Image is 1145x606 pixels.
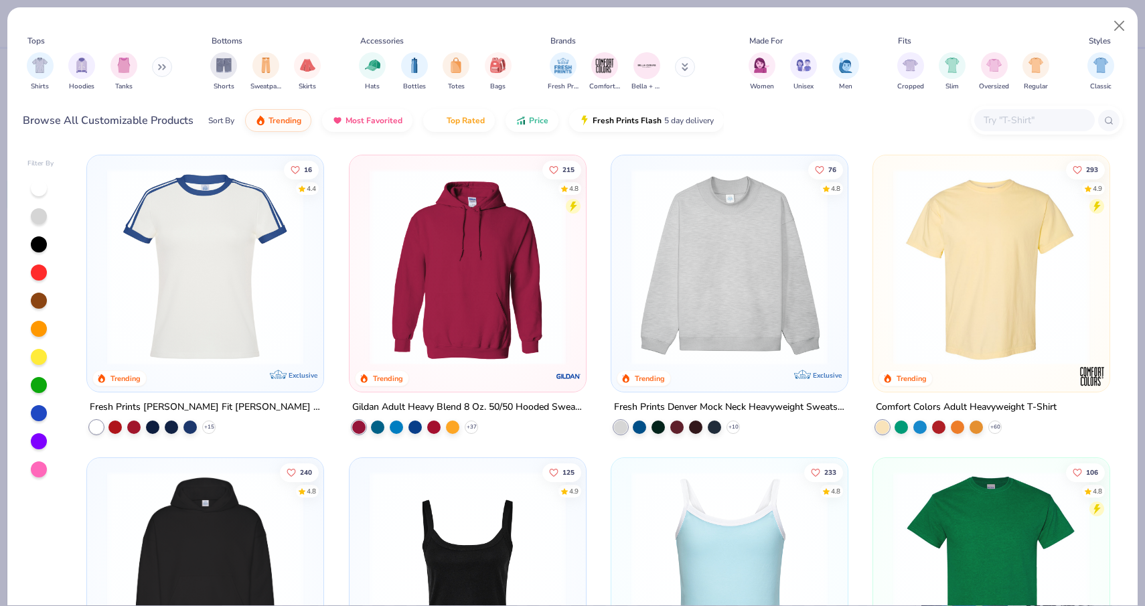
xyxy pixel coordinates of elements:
div: filter for Bottles [401,52,428,92]
span: 76 [828,166,836,173]
span: Hats [365,82,380,92]
img: Bottles Image [407,58,422,73]
input: Try "T-Shirt" [982,112,1085,128]
div: Comfort Colors Adult Heavyweight T-Shirt [876,399,1057,416]
div: Bottoms [212,35,242,47]
span: + 60 [990,423,1000,431]
button: Top Rated [423,109,495,132]
img: Shirts Image [32,58,48,73]
div: 4.8 [831,183,840,194]
div: Fits [898,35,911,47]
button: Most Favorited [322,109,412,132]
button: filter button [294,52,321,92]
span: + 37 [466,423,476,431]
button: Like [1066,463,1105,482]
img: Regular Image [1028,58,1044,73]
span: Skirts [299,82,316,92]
div: 4.8 [1093,487,1102,497]
div: filter for Shirts [27,52,54,92]
button: filter button [897,52,924,92]
div: filter for Shorts [210,52,237,92]
img: Hats Image [365,58,380,73]
div: filter for Comfort Colors [589,52,620,92]
span: 215 [562,166,574,173]
div: filter for Bella + Canvas [631,52,662,92]
span: Men [839,82,852,92]
span: Comfort Colors [589,82,620,92]
img: Sweatpants Image [258,58,273,73]
div: filter for Unisex [790,52,817,92]
span: Oversized [979,82,1009,92]
span: Tanks [115,82,133,92]
span: 293 [1086,166,1098,173]
button: filter button [832,52,859,92]
div: 4.9 [568,487,578,497]
div: filter for Oversized [979,52,1009,92]
span: 233 [824,469,836,476]
span: Exclusive [289,371,318,380]
span: Top Rated [447,115,485,126]
img: Hoodies Image [74,58,89,73]
img: Bella + Canvas Image [637,56,657,76]
div: filter for Women [749,52,775,92]
span: Classic [1090,82,1112,92]
span: + 15 [204,423,214,431]
div: Browse All Customizable Products [23,112,194,129]
img: Women Image [754,58,769,73]
span: Bottles [403,82,426,92]
img: Gildan logo [555,363,582,390]
div: 4.4 [307,183,316,194]
span: Totes [448,82,465,92]
div: filter for Slim [939,52,966,92]
button: Like [542,160,581,179]
div: filter for Totes [443,52,469,92]
span: + 10 [728,423,738,431]
button: filter button [485,52,512,92]
span: 16 [304,166,312,173]
img: Slim Image [945,58,960,73]
button: filter button [110,52,137,92]
span: 106 [1086,469,1098,476]
div: filter for Tanks [110,52,137,92]
div: filter for Skirts [294,52,321,92]
img: Cropped Image [903,58,918,73]
span: Unisex [793,82,814,92]
img: f5d85501-0dbb-4ee4-b115-c08fa3845d83 [625,169,834,365]
div: Made For [749,35,783,47]
img: Shorts Image [216,58,232,73]
span: Women [750,82,774,92]
button: filter button [443,52,469,92]
span: 125 [562,469,574,476]
button: filter button [401,52,428,92]
button: filter button [27,52,54,92]
span: Hoodies [69,82,94,92]
button: filter button [359,52,386,92]
div: filter for Hats [359,52,386,92]
span: Shorts [214,82,234,92]
div: filter for Sweatpants [250,52,281,92]
img: Oversized Image [986,58,1002,73]
img: Comfort Colors logo [1079,363,1105,390]
button: filter button [250,52,281,92]
button: filter button [790,52,817,92]
span: Shirts [31,82,49,92]
span: Bella + Canvas [631,82,662,92]
div: filter for Men [832,52,859,92]
span: Regular [1024,82,1048,92]
div: filter for Cropped [897,52,924,92]
img: a90f7c54-8796-4cb2-9d6e-4e9644cfe0fe [834,169,1044,365]
div: Filter By [27,159,54,169]
img: 029b8af0-80e6-406f-9fdc-fdf898547912 [887,169,1096,365]
img: Tanks Image [117,58,131,73]
button: filter button [749,52,775,92]
button: filter button [939,52,966,92]
div: filter for Fresh Prints [548,52,579,92]
span: 5 day delivery [664,113,714,129]
button: Trending [245,109,311,132]
button: Price [506,109,558,132]
img: Bags Image [490,58,505,73]
img: TopRated.gif [433,115,444,126]
button: filter button [210,52,237,92]
img: most_fav.gif [332,115,343,126]
button: Close [1107,13,1132,39]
